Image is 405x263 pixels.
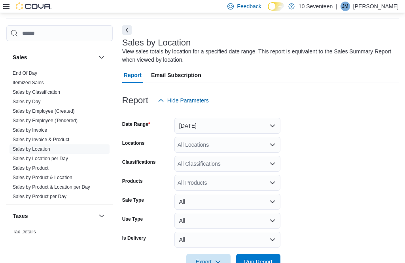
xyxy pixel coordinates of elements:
h3: Report [122,96,148,105]
a: Sales by Product & Location [13,175,72,180]
label: Use Type [122,216,143,222]
a: Sales by Employee (Tendered) [13,118,78,123]
a: Tax Details [13,229,36,235]
div: Jeremy Mead [341,2,350,11]
button: Next [122,25,132,35]
img: Cova [16,2,51,10]
button: Sales [13,53,95,61]
div: Taxes [6,227,113,249]
a: Sales by Location per Day [13,156,68,161]
div: Sales [6,68,113,204]
button: All [174,232,280,248]
button: [DATE] [174,118,280,134]
h3: Sales by Location [122,38,191,47]
a: Sales by Invoice [13,127,47,133]
p: [PERSON_NAME] [353,2,399,11]
span: JM [342,2,348,11]
a: Sales by Product per Day [13,194,66,199]
a: Sales by Location [13,146,50,152]
h3: Taxes [13,212,28,220]
input: Dark Mode [268,2,284,11]
button: Open list of options [269,142,276,148]
label: Products [122,178,143,184]
a: Sales by Classification [13,89,60,95]
a: Sales by Day [13,99,41,104]
label: Is Delivery [122,235,146,241]
a: Itemized Sales [13,80,44,85]
p: | [336,2,337,11]
label: Locations [122,140,145,146]
p: 10 Seventeen [299,2,333,11]
label: Date Range [122,121,150,127]
label: Sale Type [122,197,144,203]
button: All [174,213,280,229]
button: All [174,194,280,210]
div: View sales totals by location for a specified date range. This report is equivalent to the Sales ... [122,47,395,64]
h3: Sales [13,53,27,61]
button: Open list of options [269,180,276,186]
label: Classifications [122,159,156,165]
span: Hide Parameters [167,96,209,104]
a: Sales by Product [13,165,49,171]
button: Sales [97,53,106,62]
span: Report [124,67,142,83]
span: Email Subscription [151,67,201,83]
span: Feedback [237,2,261,10]
a: End Of Day [13,70,37,76]
button: Open list of options [269,161,276,167]
a: Sales by Product & Location per Day [13,184,90,190]
button: Hide Parameters [155,93,212,108]
a: Sales by Invoice & Product [13,137,69,142]
a: Sales by Employee (Created) [13,108,75,114]
button: Taxes [13,212,95,220]
button: Taxes [97,211,106,221]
